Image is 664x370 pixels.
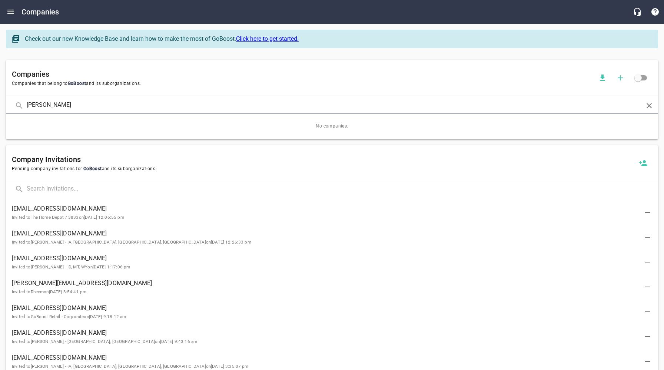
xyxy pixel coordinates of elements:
[646,3,664,21] button: Support Portal
[27,181,658,197] input: Search Invitations...
[12,204,640,213] span: [EMAIL_ADDRESS][DOMAIN_NAME]
[82,166,102,171] span: GoBoost
[639,228,657,246] button: Delete Invitation
[629,69,647,87] span: Click to view all companies
[12,68,594,80] h6: Companies
[12,215,124,220] small: Invited to The Home Depot / 3833 on [DATE] 12:06:55 pm
[628,3,646,21] button: Live Chat
[12,279,640,288] span: [PERSON_NAME][EMAIL_ADDRESS][DOMAIN_NAME]
[12,304,640,313] span: [EMAIL_ADDRESS][DOMAIN_NAME]
[634,154,652,172] button: Invite a new company
[12,153,634,165] h6: Company Invitations
[12,165,634,173] span: Pending company invitations for and its suborganizations.
[6,113,658,139] span: No companies.
[236,35,299,42] a: Click here to get started.
[21,6,59,18] h6: Companies
[12,264,130,270] small: Invited to [PERSON_NAME] - ID, MT, WY on [DATE] 1:17:06 pm
[639,328,657,346] button: Delete Invitation
[611,69,629,87] button: Add a new company
[639,303,657,321] button: Delete Invitation
[12,364,249,369] small: Invited to [PERSON_NAME] - IA, [GEOGRAPHIC_DATA], [GEOGRAPHIC_DATA], [GEOGRAPHIC_DATA] on [DATE] ...
[2,3,20,21] button: Open drawer
[639,253,657,271] button: Delete Invitation
[12,353,640,362] span: [EMAIL_ADDRESS][DOMAIN_NAME]
[25,34,650,43] div: Check out our new Knowledge Base and learn how to make the most of GoBoost.
[12,328,640,337] span: [EMAIL_ADDRESS][DOMAIN_NAME]
[639,278,657,296] button: Delete Invitation
[12,229,640,238] span: [EMAIL_ADDRESS][DOMAIN_NAME]
[12,80,594,87] span: Companies that belong to and its suborganizations.
[12,254,640,263] span: [EMAIL_ADDRESS][DOMAIN_NAME]
[639,204,657,221] button: Delete Invitation
[12,289,86,294] small: Invited to Rheem on [DATE] 3:54:41 pm
[27,98,637,113] input: Search Companies...
[12,339,197,344] small: Invited to [PERSON_NAME] - [GEOGRAPHIC_DATA], [GEOGRAPHIC_DATA] on [DATE] 9:43:16 am
[68,81,86,86] span: GoBoost
[12,314,126,319] small: Invited to GoBoost Retail - Corporate on [DATE] 9:18:12 am
[12,239,251,245] small: Invited to [PERSON_NAME] - IA, [GEOGRAPHIC_DATA], [GEOGRAPHIC_DATA], [GEOGRAPHIC_DATA] on [DATE] ...
[594,69,611,87] button: Download companies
